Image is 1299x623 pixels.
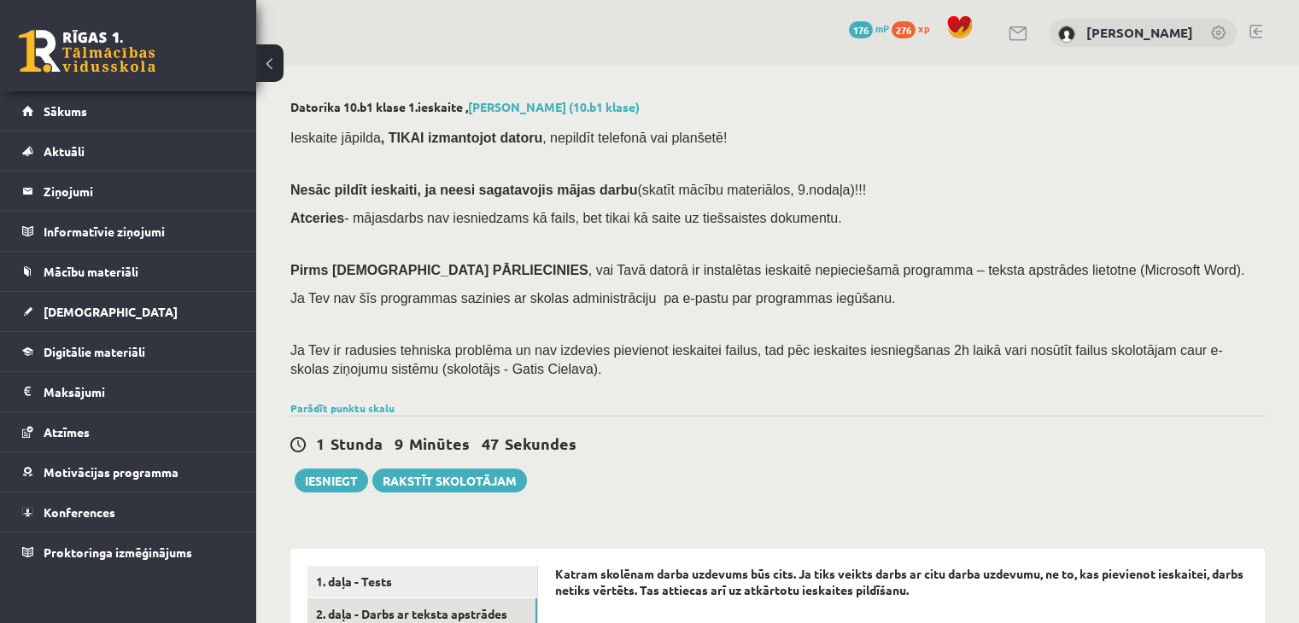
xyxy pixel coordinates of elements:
[22,131,235,171] a: Aktuāli
[331,434,383,453] span: Stunda
[44,103,87,119] span: Sākums
[22,332,235,371] a: Digitālie materiāli
[307,566,537,597] a: 1. daļa - Tests
[44,464,178,480] span: Motivācijas programma
[22,452,235,492] a: Motivācijas programma
[44,143,85,159] span: Aktuāli
[22,292,235,331] a: [DEMOGRAPHIC_DATA]
[372,469,527,492] a: Rakstīt skolotājam
[381,131,542,145] b: , TIKAI izmantojot datoru
[22,212,235,251] a: Informatīvie ziņojumi
[22,492,235,532] a: Konferences
[19,30,155,73] a: Rīgas 1. Tālmācības vidusskola
[468,99,640,114] a: [PERSON_NAME] (10.b1 klase)
[44,212,235,251] legend: Informatīvie ziņojumi
[44,424,90,440] span: Atzīmes
[290,263,588,277] span: Pirms [DEMOGRAPHIC_DATA] PĀRLIECINIES
[22,372,235,411] a: Maksājumi
[588,263,1245,277] span: , vai Tavā datorā ir instalētas ieskaitē nepieciešamā programma – teksta apstrādes lietotne (Micr...
[22,172,235,211] a: Ziņojumi
[22,533,235,572] a: Proktoringa izmēģinājums
[44,504,115,520] span: Konferences
[22,91,235,131] a: Sākums
[637,183,866,197] span: (skatīt mācību materiālos, 9.nodaļa)!!!
[44,172,235,211] legend: Ziņojumi
[290,401,395,415] a: Parādīt punktu skalu
[44,264,138,279] span: Mācību materiāli
[290,211,842,225] span: - mājasdarbs nav iesniedzams kā fails, bet tikai kā saite uz tiešsaistes dokumentu.
[290,131,727,145] span: Ieskaite jāpilda , nepildīt telefonā vai planšetē!
[22,252,235,291] a: Mācību materiāli
[482,434,499,453] span: 47
[290,183,637,197] span: Nesāc pildīt ieskaiti, ja neesi sagatavojis mājas darbu
[395,434,403,453] span: 9
[555,566,1243,598] strong: Katram skolēnam darba uzdevums būs cits. Ja tiks veikts darbs ar citu darba uzdevumu, ne to, kas ...
[290,211,344,225] b: Atceries
[290,343,1223,376] span: Ja Tev ir radusies tehniska problēma un nav izdevies pievienot ieskaitei failus, tad pēc ieskaite...
[316,434,325,453] span: 1
[295,469,368,492] button: Iesniegt
[290,291,895,306] span: Ja Tev nav šīs programmas sazinies ar skolas administrāciju pa e-pastu par programmas iegūšanu.
[290,100,1265,114] h2: Datorika 10.b1 klase 1.ieskaite ,
[44,544,192,560] span: Proktoringa izmēģinājums
[22,412,235,451] a: Atzīmes
[44,304,178,319] span: [DEMOGRAPHIC_DATA]
[409,434,470,453] span: Minūtes
[505,434,576,453] span: Sekundes
[44,344,145,359] span: Digitālie materiāli
[44,372,235,411] legend: Maksājumi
